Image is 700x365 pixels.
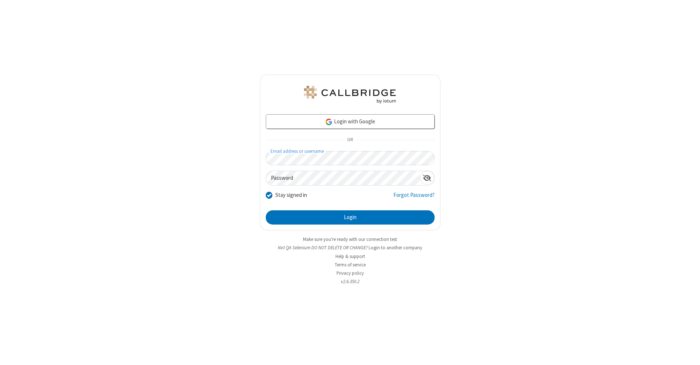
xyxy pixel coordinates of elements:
span: OR [344,135,356,145]
li: Not QA Selenium DO NOT DELETE OR CHANGE? [260,244,440,251]
li: v2.6.350.2 [260,278,440,285]
input: Email address or username [266,151,435,165]
a: Make sure you're ready with our connection test [303,236,397,242]
a: Forgot Password? [393,191,435,205]
div: Show password [420,171,434,185]
img: google-icon.png [325,118,333,126]
label: Stay signed in [275,191,307,199]
a: Privacy policy [337,270,364,276]
button: Login [266,210,435,225]
a: Login with Google [266,114,435,129]
img: QA Selenium DO NOT DELETE OR CHANGE [303,86,397,103]
a: Terms of service [335,262,366,268]
input: Password [266,171,420,185]
button: Login to another company [369,244,422,251]
a: Help & support [335,253,365,259]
